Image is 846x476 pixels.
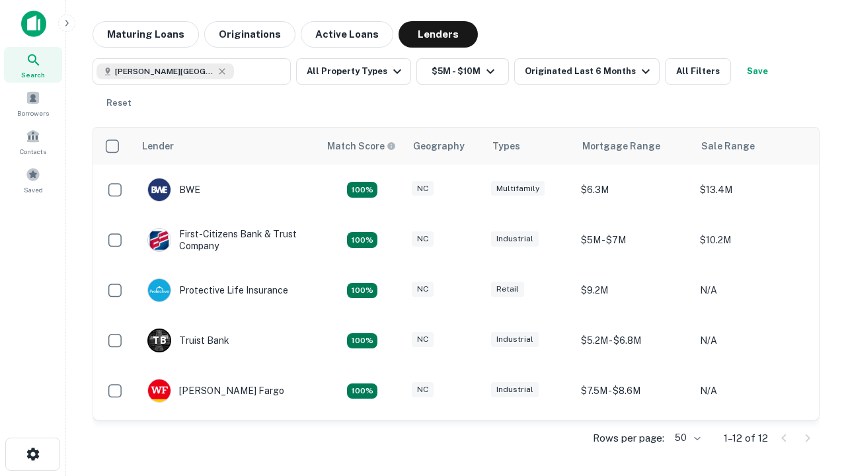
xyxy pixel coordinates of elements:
[153,334,166,348] p: T B
[574,315,693,366] td: $5.2M - $6.8M
[98,90,140,116] button: Reset
[20,146,46,157] span: Contacts
[93,21,199,48] button: Maturing Loans
[693,265,812,315] td: N/A
[347,333,377,349] div: Matching Properties: 3, hasApolloMatch: undefined
[21,11,46,37] img: capitalize-icon.png
[147,329,229,352] div: Truist Bank
[327,139,396,153] div: Capitalize uses an advanced AI algorithm to match your search with the best lender. The match sco...
[574,128,693,165] th: Mortgage Range
[492,138,520,154] div: Types
[319,128,405,165] th: Capitalize uses an advanced AI algorithm to match your search with the best lender. The match sco...
[525,63,654,79] div: Originated Last 6 Months
[491,231,539,247] div: Industrial
[514,58,660,85] button: Originated Last 6 Months
[347,383,377,399] div: Matching Properties: 2, hasApolloMatch: undefined
[780,328,846,391] iframe: Chat Widget
[4,85,62,121] a: Borrowers
[412,231,434,247] div: NC
[148,229,171,251] img: picture
[4,124,62,159] a: Contacts
[412,332,434,347] div: NC
[17,108,49,118] span: Borrowers
[134,128,319,165] th: Lender
[491,282,524,297] div: Retail
[347,283,377,299] div: Matching Properties: 2, hasApolloMatch: undefined
[693,128,812,165] th: Sale Range
[574,366,693,416] td: $7.5M - $8.6M
[484,128,574,165] th: Types
[296,58,411,85] button: All Property Types
[204,21,295,48] button: Originations
[21,69,45,80] span: Search
[147,178,200,202] div: BWE
[327,139,393,153] h6: Match Score
[412,382,434,397] div: NC
[736,58,779,85] button: Save your search to get updates of matches that match your search criteria.
[115,65,214,77] span: [PERSON_NAME][GEOGRAPHIC_DATA], [GEOGRAPHIC_DATA]
[574,215,693,265] td: $5M - $7M
[593,430,664,446] p: Rows per page:
[413,138,465,154] div: Geography
[399,21,478,48] button: Lenders
[701,138,755,154] div: Sale Range
[148,279,171,301] img: picture
[574,165,693,215] td: $6.3M
[4,47,62,83] a: Search
[147,278,288,302] div: Protective Life Insurance
[148,379,171,402] img: picture
[147,228,306,252] div: First-citizens Bank & Trust Company
[416,58,509,85] button: $5M - $10M
[665,58,731,85] button: All Filters
[693,366,812,416] td: N/A
[693,315,812,366] td: N/A
[142,138,174,154] div: Lender
[670,428,703,448] div: 50
[724,430,768,446] p: 1–12 of 12
[491,181,545,196] div: Multifamily
[693,215,812,265] td: $10.2M
[491,332,539,347] div: Industrial
[574,416,693,466] td: $8.8M
[24,184,43,195] span: Saved
[347,182,377,198] div: Matching Properties: 2, hasApolloMatch: undefined
[491,382,539,397] div: Industrial
[301,21,393,48] button: Active Loans
[693,416,812,466] td: N/A
[347,232,377,248] div: Matching Properties: 2, hasApolloMatch: undefined
[574,265,693,315] td: $9.2M
[405,128,484,165] th: Geography
[147,379,284,403] div: [PERSON_NAME] Fargo
[693,165,812,215] td: $13.4M
[148,178,171,201] img: picture
[582,138,660,154] div: Mortgage Range
[412,181,434,196] div: NC
[4,162,62,198] a: Saved
[412,282,434,297] div: NC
